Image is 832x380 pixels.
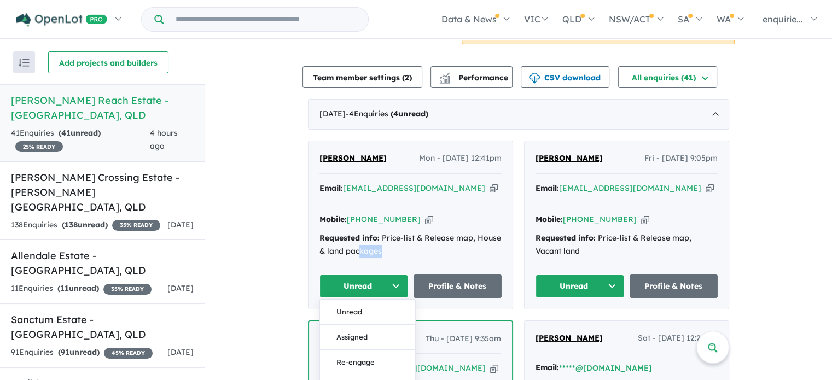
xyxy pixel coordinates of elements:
span: - 4 Enquir ies [346,109,428,119]
span: 91 [61,347,69,357]
strong: ( unread) [59,128,101,138]
h5: [PERSON_NAME] Reach Estate - [GEOGRAPHIC_DATA] , QLD [11,93,194,122]
span: 45 % READY [104,348,153,359]
button: Copy [641,214,649,225]
span: 35 % READY [103,284,152,295]
div: [DATE] [308,99,729,130]
span: 4 [393,109,398,119]
strong: Email: [536,363,559,372]
button: Performance [430,66,513,88]
button: Assigned [320,324,415,349]
h5: Allendale Estate - [GEOGRAPHIC_DATA] , QLD [11,248,194,278]
span: 25 % READY [15,141,63,152]
span: Thu - [DATE] 9:35am [426,332,501,346]
span: [PERSON_NAME] [536,153,603,163]
a: [EMAIL_ADDRESS][DOMAIN_NAME] [343,183,485,193]
span: [DATE] [167,347,194,357]
strong: ( unread) [391,109,428,119]
h5: Sanctum Estate - [GEOGRAPHIC_DATA] , QLD [11,312,194,342]
img: Openlot PRO Logo White [16,13,107,27]
input: Try estate name, suburb, builder or developer [166,8,366,31]
span: 4 hours ago [150,128,178,151]
a: [PHONE_NUMBER] [347,214,421,224]
strong: Requested info: [536,233,596,243]
div: Price-list & Release map, House & land packages [319,232,502,258]
a: Profile & Notes [414,274,502,298]
a: [PERSON_NAME] [536,152,603,165]
strong: Mobile: [319,214,347,224]
button: Copy [490,183,498,194]
div: Price-list & Release map, Vacant land [536,232,718,258]
span: Mon - [DATE] 12:41pm [419,152,502,165]
div: 41 Enquir ies [11,127,150,153]
strong: Email: [319,183,343,193]
button: Add projects and builders [48,51,168,73]
strong: Mobile: [536,214,563,224]
button: Copy [425,214,433,225]
button: Unread [320,299,415,324]
a: [PERSON_NAME] [536,332,603,345]
span: 2 [405,73,409,83]
button: Team member settings (2) [302,66,422,88]
span: [PERSON_NAME] [536,333,603,343]
span: Fri - [DATE] 9:05pm [644,152,718,165]
span: Sat - [DATE] 12:20pm [638,332,718,345]
span: [DATE] [167,220,194,230]
span: [DATE] [167,283,194,293]
span: 41 [61,128,71,138]
button: Re-engage [320,349,415,375]
strong: Requested info: [319,233,380,243]
a: Profile & Notes [630,274,718,298]
h5: [PERSON_NAME] Crossing Estate - [PERSON_NAME][GEOGRAPHIC_DATA] , QLD [11,170,194,214]
strong: ( unread) [62,220,108,230]
strong: ( unread) [57,283,99,293]
img: download icon [529,73,540,84]
a: [EMAIL_ADDRESS][DOMAIN_NAME] [559,183,701,193]
a: [PERSON_NAME] [319,152,387,165]
a: [PHONE_NUMBER] [563,214,637,224]
span: 138 [65,220,78,230]
button: All enquiries (41) [618,66,717,88]
span: 35 % READY [112,220,160,231]
div: 138 Enquir ies [11,219,160,232]
span: Performance [441,73,508,83]
button: CSV download [521,66,609,88]
button: Copy [706,183,714,194]
span: 11 [60,283,69,293]
div: 11 Enquir ies [11,282,152,295]
div: 91 Enquir ies [11,346,153,359]
span: [PERSON_NAME] [319,153,387,163]
strong: Email: [536,183,559,193]
strong: ( unread) [58,347,100,357]
button: Unread [536,274,624,298]
img: line-chart.svg [440,73,450,79]
img: bar-chart.svg [439,76,450,83]
button: Copy [490,363,498,374]
button: Unread [319,274,408,298]
img: sort.svg [19,59,30,67]
span: enquirie... [763,14,803,25]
